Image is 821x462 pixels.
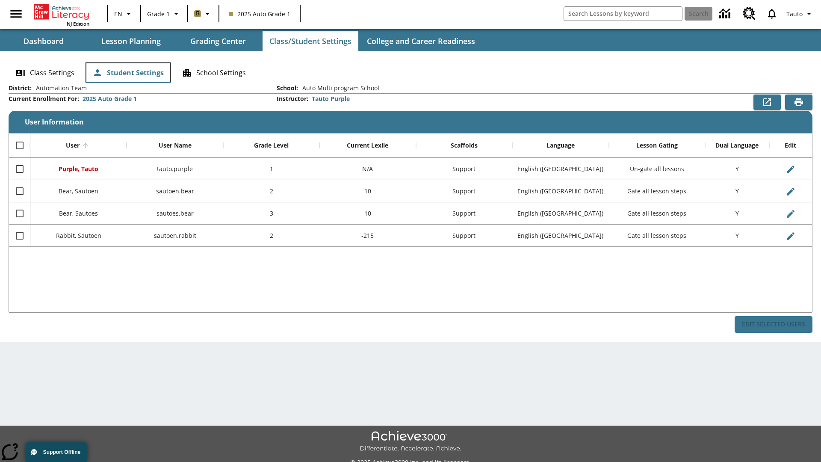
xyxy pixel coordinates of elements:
div: Scaffolds [451,142,478,149]
h2: Current Enrollment For : [9,95,79,103]
span: B [196,8,200,19]
div: 10 [319,202,416,225]
div: Tauto Purple [312,95,350,103]
span: Grade 1 [147,9,170,18]
div: Current Lexile [347,142,388,149]
div: Gate all lesson steps [609,180,705,202]
div: 1 [223,158,319,180]
span: User Information [25,117,84,127]
div: 2 [223,225,319,247]
div: Edit [785,142,796,149]
div: -215 [319,225,416,247]
button: Export to CSV [753,95,781,110]
button: Student Settings [86,62,171,83]
div: Class/Student Settings [9,62,812,83]
div: Lesson Gating [636,142,678,149]
div: Gate all lesson steps [609,225,705,247]
a: Data Center [714,2,738,26]
div: English (US) [512,202,608,225]
span: Auto Multi program School [298,84,379,92]
div: 2025 Auto Grade 1 [83,95,137,103]
button: Edit User [782,161,799,178]
div: User Information [9,84,812,333]
button: College and Career Readiness [360,31,482,51]
button: Dashboard [1,31,86,51]
button: Print Preview [785,95,812,110]
button: Profile/Settings [783,6,818,21]
div: Y [705,158,769,180]
button: Edit User [782,183,799,200]
a: Notifications [761,3,783,25]
h2: School : [277,85,298,92]
button: Boost Class color is light brown. Change class color [191,6,216,21]
span: EN [114,9,122,18]
button: Class Settings [9,62,81,83]
div: Un-gate all lessons [609,158,705,180]
div: Support [416,180,512,202]
div: sautoes.bear [127,202,223,225]
div: 3 [223,202,319,225]
button: Edit User [782,205,799,222]
span: Purple, Tauto [59,165,98,173]
button: Open side menu [3,1,29,27]
div: English (US) [512,225,608,247]
button: Support Offline [26,442,87,462]
div: Gate all lesson steps [609,202,705,225]
div: tauto.purple [127,158,223,180]
div: N/A [319,158,416,180]
button: Class/Student Settings [263,31,358,51]
div: Dual Language [715,142,759,149]
button: Grade: Grade 1, Select a grade [144,6,185,21]
div: 2 [223,180,319,202]
div: 10 [319,180,416,202]
h2: District : [9,85,32,92]
span: Bear, Sautoen [59,187,98,195]
h2: Instructor : [277,95,308,103]
button: Edit User [782,228,799,245]
div: English (US) [512,180,608,202]
div: User [66,142,80,149]
div: Y [705,202,769,225]
a: Resource Center, Will open in new tab [738,2,761,25]
button: School Settings [175,62,253,83]
div: Support [416,202,512,225]
span: Bear, Sautoes [59,209,98,217]
span: Automation Team [32,84,87,92]
button: Lesson Planning [88,31,174,51]
input: search field [564,7,682,21]
span: 2025 Auto Grade 1 [229,9,290,18]
div: Language [546,142,575,149]
div: sautoen.bear [127,180,223,202]
div: User Name [159,142,192,149]
span: Support Offline [43,449,80,455]
div: Support [416,158,512,180]
img: Achieve3000 Differentiate Accelerate Achieve [360,431,461,453]
div: Support [416,225,512,247]
span: NJ Edition [67,21,89,27]
button: Grading Center [175,31,261,51]
a: Home [34,3,89,21]
div: English (US) [512,158,608,180]
button: Language: EN, Select a language [110,6,138,21]
div: Grade Level [254,142,289,149]
div: Y [705,180,769,202]
span: Tauto [786,9,803,18]
span: Rabbit, Sautoen [56,231,101,240]
div: Y [705,225,769,247]
div: sautoen.rabbit [127,225,223,247]
div: Home [34,3,89,27]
